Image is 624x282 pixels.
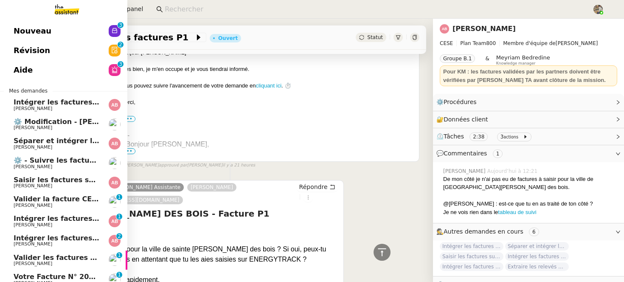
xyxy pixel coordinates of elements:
span: 3 [500,134,504,140]
div: As-tu reçu des factures P1 pour la ville de sainte [PERSON_NAME] des bois ? Si oui, peux-tu nous ... [45,244,340,265]
span: Intégrer les factures dans ENERGYTRACK [14,98,171,106]
span: [PERSON_NAME] [14,164,52,169]
span: CESE [440,40,453,46]
span: Knowledge manager [496,61,536,66]
p: 3 [119,22,122,30]
span: Membre d'équipe de [503,40,556,46]
span: Valider la facture CENERGY [14,195,118,203]
nz-badge-sup: 1 [116,214,122,220]
div: ⏲️Tâches 2:38 3actions [433,128,624,145]
span: [PERSON_NAME] [14,241,52,247]
img: 388bd129-7e3b-4cb1-84b4-92a3d763e9b7 [593,5,603,14]
div: Je ne vois rien dans le [443,208,617,217]
label: ••• [120,116,135,122]
a: [PERSON_NAME] [187,183,236,191]
span: [PERSON_NAME] [443,167,487,175]
span: 💬 [436,150,506,157]
img: users%2FHIWaaSoTa5U8ssS5t403NQMyZZE3%2Favatar%2Fa4be050e-05fa-4f28-bbe7-e7e8e4788720 [109,196,121,208]
span: ⏲️ [436,133,535,140]
button: Répondre [296,182,338,192]
nz-badge-sup: 1 [116,252,122,258]
div: De mon côté je n'ai pas eu de factures à saisir pour la ville de [GEOGRAPHIC_DATA][PERSON_NAME] d... [443,175,617,192]
img: svg [109,235,121,247]
span: Tâches [444,133,464,140]
div: Très bien, je m'en occupe et je vous tiendrai informé. [120,65,416,73]
p: 1 [118,252,121,260]
img: users%2FHIWaaSoTa5U8ssS5t403NQMyZZE3%2Favatar%2Fa4be050e-05fa-4f28-bbe7-e7e8e4788720 [109,118,121,130]
span: & [485,54,489,65]
span: [PERSON_NAME] [14,106,52,111]
span: 🔐 [436,115,492,124]
nz-tag: 6 [529,228,539,236]
p: 1 [118,272,121,279]
div: Bonjour [PERSON_NAME] [120,48,416,57]
nz-tag: 2:38 [469,133,488,141]
nz-badge-sup: 3 [118,61,124,67]
span: Révision [14,44,50,57]
div: 🔐Données client [433,111,624,128]
img: svg [109,138,121,149]
span: Saisir les factures sur ENERGYTRACK [440,252,503,261]
span: 800 [486,40,496,46]
span: Intégrer les factures sur ENERGYTRACK [14,214,165,223]
div: Bonjour [PERSON_NAME], [45,224,340,234]
span: Intégrer les factures sur ENERGYTRACK [505,252,569,261]
img: svg [109,177,121,189]
span: Séparer et intégrer les avoirs à ENERGYTRACK [505,242,569,251]
p: 1 [118,214,121,221]
app-user-label: Knowledge manager [496,54,550,65]
a: tableau de suivi [498,209,536,215]
div: Merci, [120,98,416,107]
div: ⚙️Procédures [433,94,624,110]
nz-tag: Groupe B.1 [440,54,475,63]
strong: Pour KM : les factures validées par les partners doivent être vérifiées par [PERSON_NAME] TA avan... [443,68,606,83]
nz-badge-sup: 1 [116,272,122,278]
small: [PERSON_NAME] [PERSON_NAME] [116,162,255,169]
img: users%2FHIWaaSoTa5U8ssS5t403NQMyZZE3%2Favatar%2Fa4be050e-05fa-4f28-bbe7-e7e8e4788720 [109,157,121,169]
div: @[PERSON_NAME] : est-ce que tu en as traité de ton côté ? [443,200,617,208]
span: [PERSON_NAME] [14,261,52,266]
span: Intégrer les factures dans ENERGYTRACK [440,242,503,251]
div: Vous pouvez suivre l'avancement de votre demande en . ⏱️ [120,82,416,90]
div: ----- [120,131,416,140]
span: approuvé par [159,162,187,169]
span: Données client [444,116,488,123]
span: Intégrer les factures à ENERGYTRACK [440,262,503,271]
span: Mes demandes [4,87,53,95]
span: Statut [367,34,383,40]
span: [PERSON_NAME] [440,39,617,48]
a: cliquant ici [256,82,281,89]
span: Valider les factures des aquarelles [14,254,146,262]
span: Aide [14,64,33,76]
span: [PERSON_NAME] [14,144,52,150]
span: Aujourd’hui à 12:21 [487,167,539,175]
img: svg [109,99,121,111]
h4: SAINTE [PERSON_NAME] DES BOIS - Facture P1 [45,208,340,220]
span: Procédures [444,99,477,105]
div: Ouvert [218,36,238,41]
span: ⚙️ Modification - [PERSON_NAME] et suivi des devis sur Energy Track [14,118,278,126]
span: [PERSON_NAME] [14,183,52,189]
a: [PERSON_NAME] Assistante [107,183,184,191]
img: users%2FHIWaaSoTa5U8ssS5t403NQMyZZE3%2Favatar%2Fa4be050e-05fa-4f28-bbe7-e7e8e4788720 [109,254,121,266]
span: Votre Facture N° 202509Z160685 - CIEC [14,273,166,281]
span: ⚙️ [436,97,481,107]
div: 🕵️Autres demandes en cours 6 [433,223,624,240]
span: Séparer et intégrer les avoirs à ENERGYTRACK [14,137,192,145]
nz-badge-sup: 3 [118,22,124,28]
nz-badge-sup: 2 [116,233,122,239]
p: 2 [119,42,122,49]
span: [PERSON_NAME] [14,222,52,228]
nz-badge-sup: 2 [118,42,124,48]
span: Autres demandes en cours [444,228,523,235]
span: il y a 21 heures [222,162,255,169]
input: Rechercher [165,4,584,15]
nz-tag: 1 [493,149,503,158]
span: ⚙️ - Suivre les factures d'exploitation [14,156,157,164]
span: [PERSON_NAME] [14,125,52,130]
p: 3 [119,61,122,69]
span: Intégrer les factures à ENERGYTRACK [14,234,157,242]
div: 💬Commentaires 1 [433,145,624,162]
a: [PERSON_NAME] [453,25,516,33]
span: Nouveau [14,25,51,37]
